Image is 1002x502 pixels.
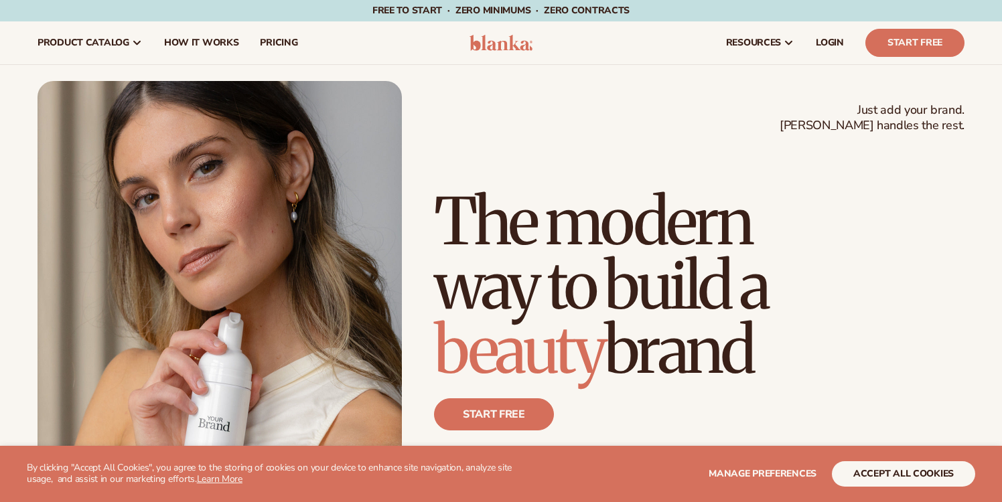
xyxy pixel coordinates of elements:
p: By clicking "Accept All Cookies", you agree to the storing of cookies on your device to enhance s... [27,463,539,485]
img: logo [470,35,533,51]
button: Manage preferences [709,461,816,487]
button: accept all cookies [832,461,975,487]
span: resources [726,37,781,48]
a: Start free [434,398,554,430]
a: resources [715,21,805,64]
span: product catalog [38,37,129,48]
h1: The modern way to build a brand [434,189,964,382]
a: pricing [249,21,308,64]
a: How It Works [153,21,250,64]
a: Learn More [197,473,242,485]
a: Start Free [865,29,964,57]
span: Just add your brand. [PERSON_NAME] handles the rest. [780,102,964,134]
a: LOGIN [805,21,855,64]
span: LOGIN [816,37,844,48]
span: Manage preferences [709,467,816,480]
span: How It Works [164,37,239,48]
a: product catalog [27,21,153,64]
span: pricing [260,37,297,48]
span: beauty [434,310,604,390]
span: Free to start · ZERO minimums · ZERO contracts [372,4,630,17]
